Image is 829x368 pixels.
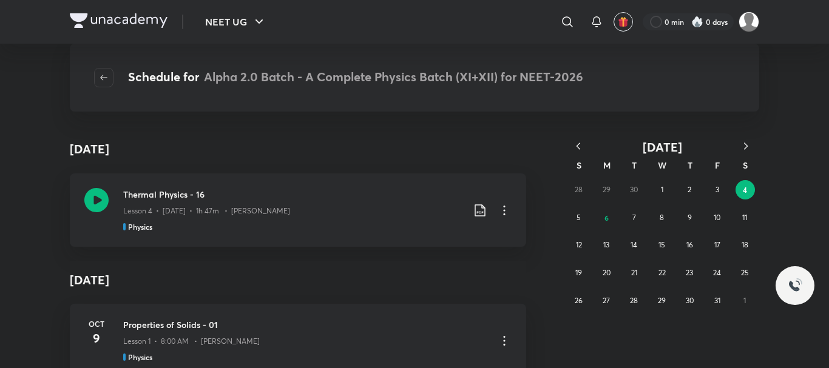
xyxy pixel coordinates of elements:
[739,12,759,32] img: Shivendra Singh Parihar
[597,208,616,227] button: October 6, 2025
[123,206,290,216] p: Lesson 4 • [DATE] • 1h 47m • [PERSON_NAME]
[603,268,611,277] abbr: October 20, 2025
[713,268,721,277] abbr: October 24, 2025
[736,180,755,199] button: October 4, 2025
[652,291,672,310] button: October 29, 2025
[691,16,703,28] img: streak
[123,188,463,201] h3: Thermal Physics - 16
[632,159,637,171] abbr: Tuesday
[128,221,152,232] h5: Physics
[716,185,719,194] abbr: October 3, 2025
[658,159,666,171] abbr: Wednesday
[680,263,699,283] button: October 23, 2025
[714,296,720,305] abbr: October 31, 2025
[680,208,699,227] button: October 9, 2025
[743,159,748,171] abbr: Saturday
[84,318,109,329] h6: Oct
[630,296,638,305] abbr: October 28, 2025
[652,208,672,227] button: October 8, 2025
[741,268,749,277] abbr: October 25, 2025
[708,180,727,199] button: October 3, 2025
[714,213,720,222] abbr: October 10, 2025
[652,180,672,199] button: October 1, 2025
[70,173,526,247] a: Thermal Physics - 16Lesson 4 • [DATE] • 1h 47m • [PERSON_NAME]Physics
[576,240,582,249] abbr: October 12, 2025
[614,12,633,32] button: avatar
[680,291,699,310] button: October 30, 2025
[624,291,644,310] button: October 28, 2025
[592,139,733,155] button: [DATE]
[70,13,167,31] a: Company Logo
[680,180,699,199] button: October 2, 2025
[658,268,666,277] abbr: October 22, 2025
[631,240,637,249] abbr: October 14, 2025
[624,208,644,227] button: October 7, 2025
[569,208,589,227] button: October 5, 2025
[569,263,589,283] button: October 19, 2025
[686,240,693,249] abbr: October 16, 2025
[604,213,609,222] abbr: October 6, 2025
[688,159,692,171] abbr: Thursday
[742,240,748,249] abbr: October 18, 2025
[624,263,644,283] button: October 21, 2025
[577,213,581,222] abbr: October 5, 2025
[652,235,672,255] button: October 15, 2025
[569,291,589,310] button: October 26, 2025
[198,10,274,34] button: NEET UG
[577,159,581,171] abbr: Sunday
[742,213,747,222] abbr: October 11, 2025
[686,268,693,277] abbr: October 23, 2025
[686,296,694,305] abbr: October 30, 2025
[569,235,589,255] button: October 12, 2025
[708,208,727,227] button: October 10, 2025
[788,278,802,293] img: ttu
[70,140,109,158] h4: [DATE]
[658,240,665,249] abbr: October 15, 2025
[70,13,167,28] img: Company Logo
[735,235,754,255] button: October 18, 2025
[735,263,754,283] button: October 25, 2025
[631,268,637,277] abbr: October 21, 2025
[708,291,727,310] button: October 31, 2025
[84,329,109,347] h4: 9
[204,69,583,85] span: Alpha 2.0 Batch - A Complete Physics Batch (XI+XII) for NEET-2026
[708,235,727,255] button: October 17, 2025
[714,240,720,249] abbr: October 17, 2025
[603,240,609,249] abbr: October 13, 2025
[597,291,616,310] button: October 27, 2025
[660,213,664,222] abbr: October 8, 2025
[128,68,583,87] h4: Schedule for
[661,185,663,194] abbr: October 1, 2025
[643,139,682,155] span: [DATE]
[575,268,582,277] abbr: October 19, 2025
[618,16,629,27] img: avatar
[624,235,644,255] button: October 14, 2025
[735,208,754,227] button: October 11, 2025
[603,296,610,305] abbr: October 27, 2025
[743,185,747,195] abbr: October 4, 2025
[597,235,616,255] button: October 13, 2025
[128,352,152,363] h5: Physics
[632,213,636,222] abbr: October 7, 2025
[123,336,260,347] p: Lesson 1 • 8:00 AM • [PERSON_NAME]
[688,185,691,194] abbr: October 2, 2025
[708,263,727,283] button: October 24, 2025
[70,261,526,299] h4: [DATE]
[715,159,720,171] abbr: Friday
[575,296,583,305] abbr: October 26, 2025
[652,263,672,283] button: October 22, 2025
[597,263,616,283] button: October 20, 2025
[123,318,487,331] h3: Properties of Solids - 01
[603,159,611,171] abbr: Monday
[658,296,666,305] abbr: October 29, 2025
[688,213,692,222] abbr: October 9, 2025
[680,235,699,255] button: October 16, 2025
